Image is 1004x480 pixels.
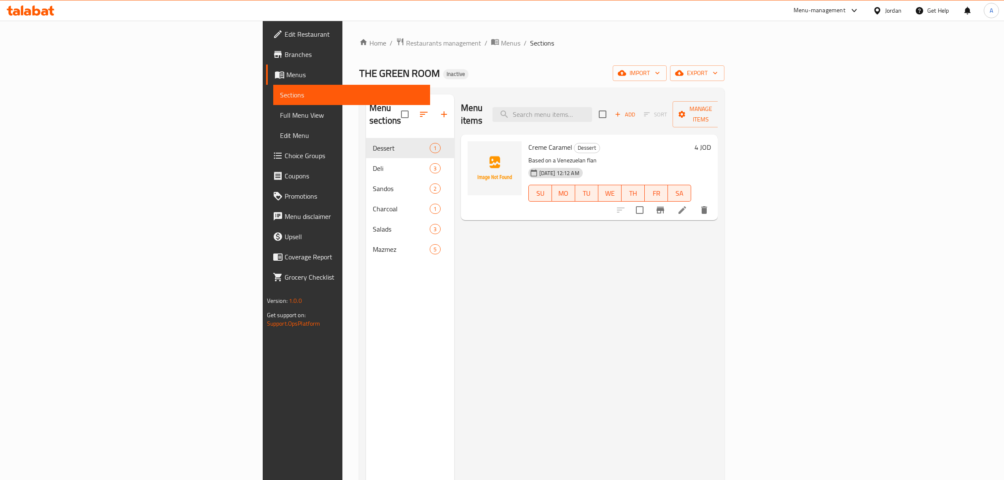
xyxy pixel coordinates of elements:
[266,146,431,166] a: Choice Groups
[673,101,729,127] button: Manage items
[530,38,554,48] span: Sections
[574,143,600,153] span: Dessert
[430,204,440,214] div: items
[622,185,645,202] button: TH
[619,68,660,78] span: import
[501,38,520,48] span: Menus
[430,185,440,193] span: 2
[677,205,687,215] a: Edit menu item
[528,141,572,154] span: Creme Caramel
[555,187,572,200] span: MO
[575,185,598,202] button: TU
[528,155,692,166] p: Based on a Venezuelan flan
[536,169,583,177] span: [DATE] 12:12 AM
[443,69,468,79] div: Inactive
[611,108,638,121] span: Add item
[491,38,520,49] a: Menus
[289,295,302,306] span: 1.0.0
[285,49,424,59] span: Branches
[990,6,993,15] span: A
[885,6,902,15] div: Jordan
[266,227,431,247] a: Upsell
[430,183,440,194] div: items
[611,108,638,121] button: Add
[430,225,440,233] span: 3
[366,138,454,158] div: Dessert1
[266,65,431,85] a: Menus
[396,38,481,49] a: Restaurants management
[280,90,424,100] span: Sections
[285,29,424,39] span: Edit Restaurant
[366,219,454,239] div: Salads3
[430,224,440,234] div: items
[266,44,431,65] a: Branches
[266,247,431,267] a: Coverage Report
[366,178,454,199] div: Sandos2
[613,65,667,81] button: import
[679,104,722,125] span: Manage items
[273,125,431,146] a: Edit Menu
[670,65,724,81] button: export
[461,102,483,127] h2: Menu items
[286,70,424,80] span: Menus
[485,38,487,48] li: /
[524,38,527,48] li: /
[434,104,454,124] button: Add section
[631,201,649,219] span: Select to update
[366,239,454,259] div: Mazmez5
[677,68,718,78] span: export
[528,185,552,202] button: SU
[794,5,845,16] div: Menu-management
[266,206,431,227] a: Menu disclaimer
[430,143,440,153] div: items
[285,272,424,282] span: Grocery Checklist
[267,318,320,329] a: Support.OpsPlatform
[406,38,481,48] span: Restaurants management
[532,187,549,200] span: SU
[285,232,424,242] span: Upsell
[625,187,641,200] span: TH
[430,205,440,213] span: 1
[579,187,595,200] span: TU
[373,143,430,153] span: Dessert
[373,183,430,194] span: Sandos
[614,110,636,119] span: Add
[430,163,440,173] div: items
[430,164,440,173] span: 3
[267,310,306,321] span: Get support on:
[430,144,440,152] span: 1
[266,186,431,206] a: Promotions
[359,64,440,83] span: THE GREEN ROOM
[373,163,430,173] span: Deli
[285,211,424,221] span: Menu disclaimer
[694,141,711,153] h6: 4 JOD
[645,185,668,202] button: FR
[285,171,424,181] span: Coupons
[671,187,688,200] span: SA
[694,200,714,220] button: delete
[396,105,414,123] span: Select all sections
[273,105,431,125] a: Full Menu View
[273,85,431,105] a: Sections
[373,224,430,234] span: Salads
[366,199,454,219] div: Charcoal1
[285,151,424,161] span: Choice Groups
[414,104,434,124] span: Sort sections
[366,135,454,263] nav: Menu sections
[638,108,673,121] span: Select section first
[373,204,430,214] span: Charcoal
[285,191,424,201] span: Promotions
[267,295,288,306] span: Version:
[552,185,575,202] button: MO
[493,107,592,122] input: search
[373,244,430,254] span: Mazmez
[266,267,431,287] a: Grocery Checklist
[430,245,440,253] span: 5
